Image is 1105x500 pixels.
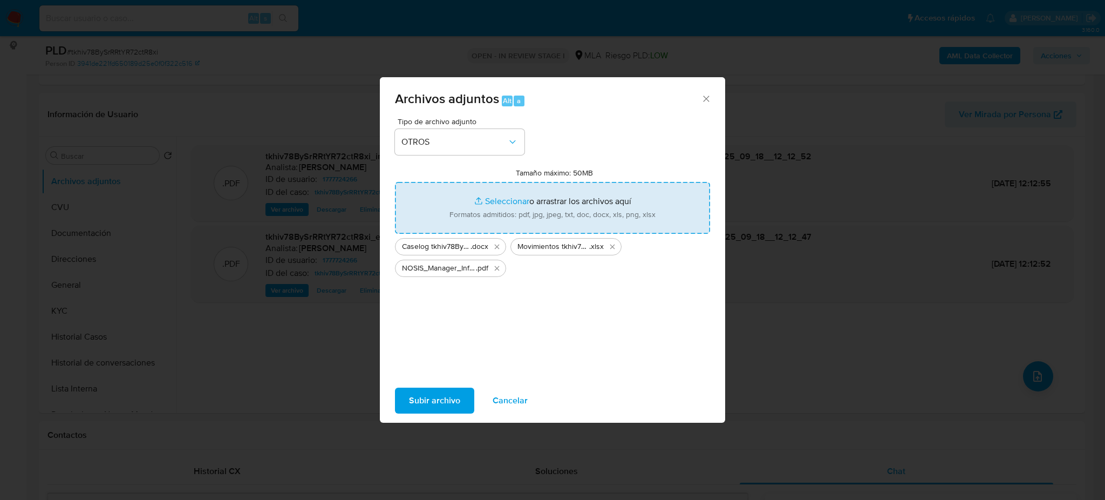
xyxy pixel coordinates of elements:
ul: Archivos seleccionados [395,234,710,277]
button: OTROS [395,129,524,155]
button: Eliminar Caselog tkhiv78BySrRRtYR72ctR8xi_2025_08_18_20_14_27.docx [490,240,503,253]
span: NOSIS_Manager_InformeIndividual_20373085228_654932_20250825112050 [402,263,476,274]
button: Subir archivo [395,388,474,414]
span: .pdf [476,263,488,274]
span: Caselog tkhiv78BySrRRtYR72ctR8xi_2025_08_18_20_14_27 [402,241,470,252]
button: Eliminar Movimientos tkhiv78BySrRRtYR72ctR8xi.xlsx [606,240,619,253]
span: Cancelar [493,389,528,413]
span: Tipo de archivo adjunto [398,118,527,125]
span: a [517,96,521,106]
span: .xlsx [589,241,604,252]
span: Alt [503,96,511,106]
button: Eliminar NOSIS_Manager_InformeIndividual_20373085228_654932_20250825112050.pdf [490,262,503,275]
label: Tamaño máximo: 50MB [516,168,593,178]
span: Movimientos tkhiv78BySrRRtYR72ctR8xi [517,241,589,252]
button: Cerrar [701,93,711,103]
button: Cancelar [479,388,542,414]
span: Archivos adjuntos [395,89,499,108]
span: OTROS [401,137,507,147]
span: Subir archivo [409,389,460,413]
span: .docx [470,241,488,252]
